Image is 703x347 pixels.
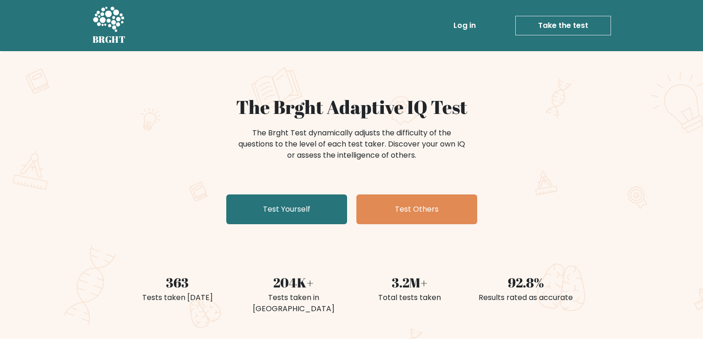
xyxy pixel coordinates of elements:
div: Tests taken [DATE] [125,292,230,303]
a: Take the test [515,16,611,35]
h5: BRGHT [92,34,126,45]
a: Test Others [356,194,477,224]
div: Total tests taken [357,292,462,303]
a: Test Yourself [226,194,347,224]
a: Log in [450,16,480,35]
div: Tests taken in [GEOGRAPHIC_DATA] [241,292,346,314]
div: 363 [125,273,230,292]
div: 92.8% [473,273,578,292]
div: 3.2M+ [357,273,462,292]
h1: The Brght Adaptive IQ Test [125,96,578,118]
div: 204K+ [241,273,346,292]
div: Results rated as accurate [473,292,578,303]
div: The Brght Test dynamically adjusts the difficulty of the questions to the level of each test take... [236,127,468,161]
a: BRGHT [92,4,126,47]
